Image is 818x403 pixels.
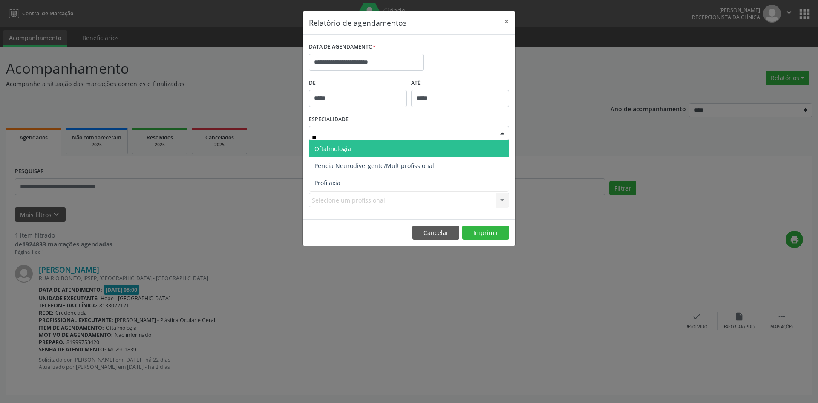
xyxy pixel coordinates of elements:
button: Imprimir [462,226,509,240]
span: Perícia Neurodivergente/Multiprofissional [314,162,434,170]
button: Cancelar [412,226,459,240]
label: DATA DE AGENDAMENTO [309,41,376,54]
button: Close [498,11,515,32]
span: Oftalmologia [314,145,351,153]
h5: Relatório de agendamentos [309,17,406,28]
label: De [309,77,407,90]
label: ATÉ [411,77,509,90]
span: Profilaxia [314,179,340,187]
label: ESPECIALIDADE [309,113,349,126]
